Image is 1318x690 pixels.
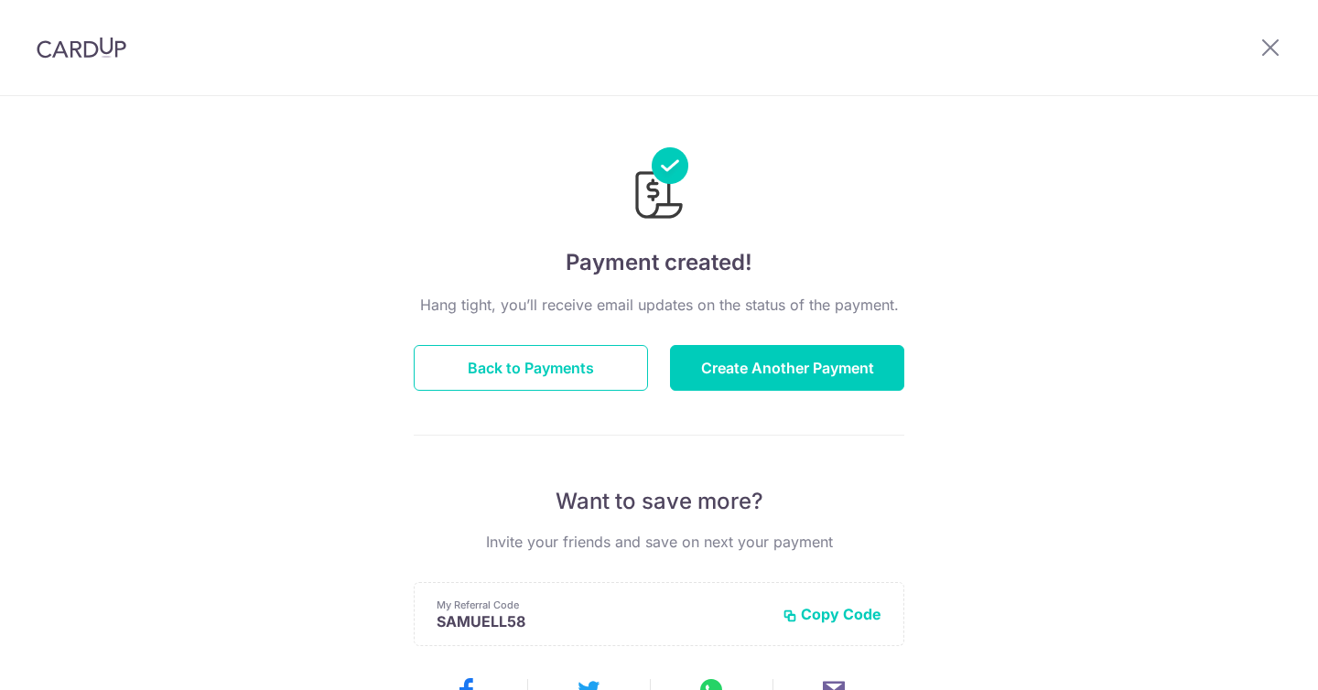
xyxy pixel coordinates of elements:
[414,294,904,316] p: Hang tight, you’ll receive email updates on the status of the payment.
[37,37,126,59] img: CardUp
[670,345,904,391] button: Create Another Payment
[414,246,904,279] h4: Payment created!
[414,487,904,516] p: Want to save more?
[414,531,904,553] p: Invite your friends and save on next your payment
[783,605,881,623] button: Copy Code
[437,598,768,612] p: My Referral Code
[630,147,688,224] img: Payments
[414,345,648,391] button: Back to Payments
[437,612,768,631] p: SAMUELL58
